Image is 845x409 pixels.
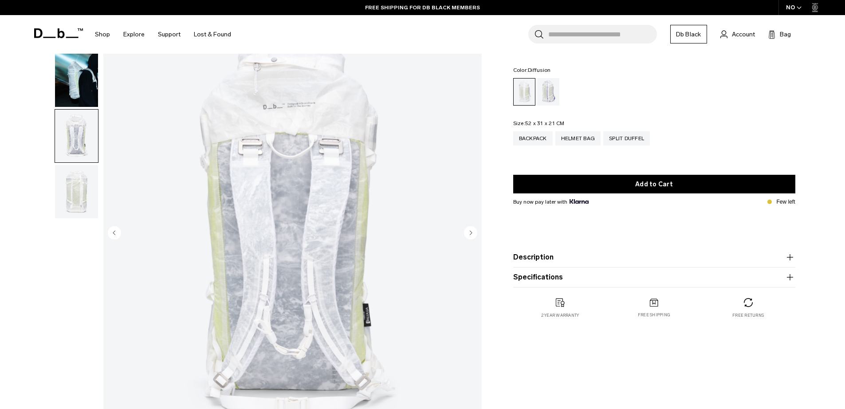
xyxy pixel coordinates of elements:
legend: Size: [513,121,565,126]
span: 52 x 31 x 21 CM [525,120,565,126]
button: Bag [768,29,791,39]
a: Account [720,29,755,39]
p: Few left [776,198,795,206]
span: Account [732,30,755,39]
a: FREE SHIPPING FOR DB BLACK MEMBERS [365,4,480,12]
button: Previous slide [108,226,121,241]
p: Free returns [732,312,764,319]
a: Backpack [513,131,553,146]
a: Helmet Bag [555,131,601,146]
img: Weigh Lighter Backpack 25L Diffusion [55,165,98,218]
a: Split Duffel [603,131,650,146]
img: Weigh Lighter Backpack 25L Diffusion [55,54,98,107]
span: Bag [780,30,791,39]
a: Diffusion [513,78,535,106]
a: Shop [95,19,110,50]
button: Weigh Lighter Backpack 25L Diffusion [55,53,98,107]
a: Support [158,19,181,50]
span: Buy now pay later with [513,198,589,206]
button: Specifications [513,272,795,283]
button: Weigh Lighter Backpack 25L Diffusion [55,109,98,163]
a: Aurora [537,78,559,106]
button: Weigh Lighter Backpack 25L Diffusion [55,165,98,219]
p: 2 year warranty [541,312,579,319]
button: Next slide [464,226,477,241]
a: Db Black [670,25,707,43]
button: Description [513,252,795,263]
span: Diffusion [528,67,550,73]
p: Free shipping [638,312,670,318]
img: {"height" => 20, "alt" => "Klarna"} [570,199,589,204]
a: Explore [123,19,145,50]
img: Weigh Lighter Backpack 25L Diffusion [55,110,98,163]
legend: Color: [513,67,551,73]
nav: Main Navigation [88,15,238,54]
button: Add to Cart [513,175,795,193]
a: Lost & Found [194,19,231,50]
